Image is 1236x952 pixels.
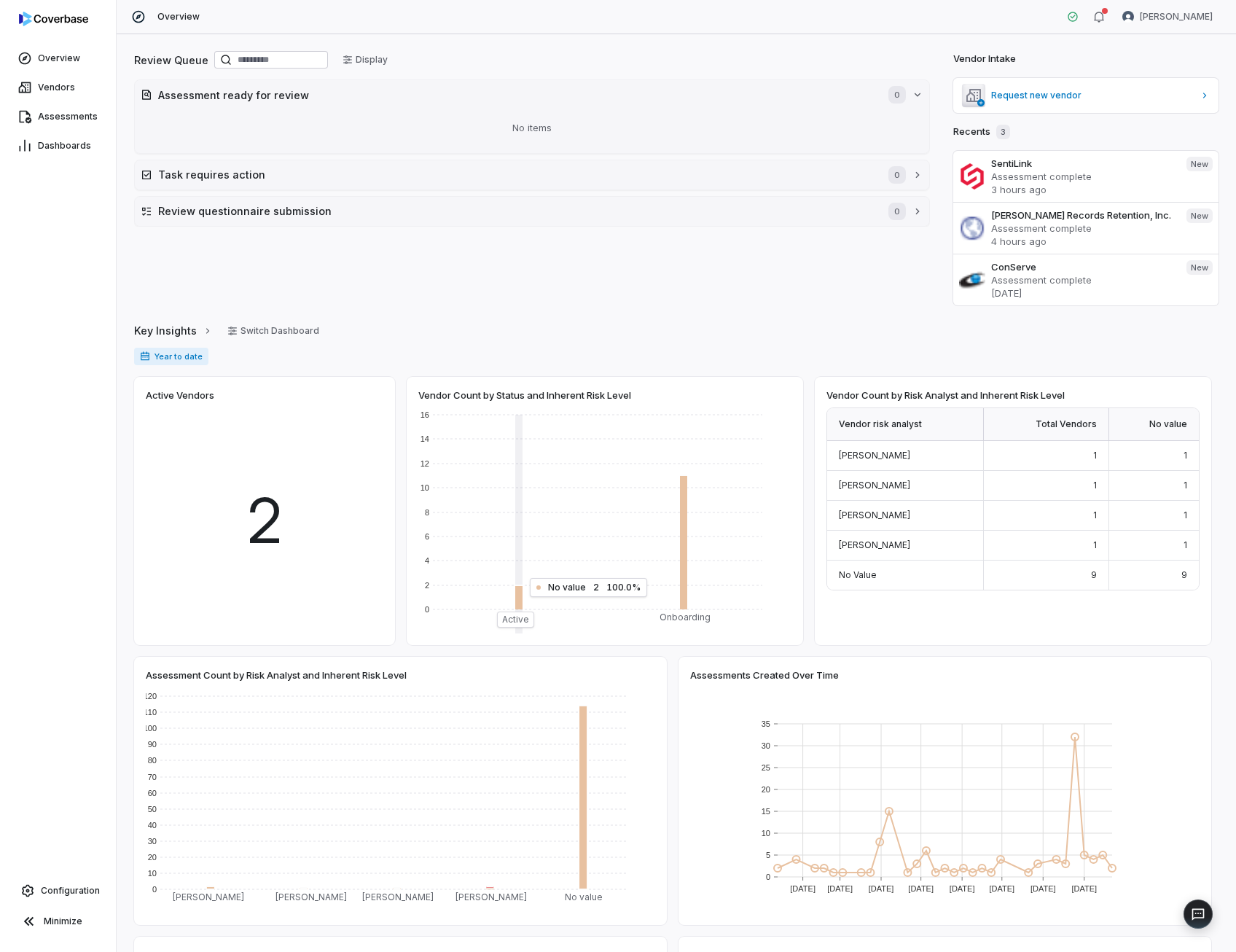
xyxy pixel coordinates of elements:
[1184,510,1187,520] span: 1
[44,916,82,927] span: Minimize
[790,884,815,893] text: [DATE]
[1093,539,1097,550] span: 1
[140,351,150,362] svg: Date range for report
[148,837,157,846] text: 30
[826,389,1065,402] span: Vendor Count by Risk Analyst and Inherent Risk Level
[827,408,984,441] div: Vendor risk analyst
[135,197,929,226] button: Review questionnaire submission0
[134,323,197,338] span: Key Insights
[766,873,770,881] text: 0
[1093,450,1097,461] span: 1
[6,878,110,904] a: Configuration
[953,78,1219,113] a: Request new vendor
[38,82,75,93] span: Vendors
[157,11,200,23] span: Overview
[762,741,770,750] text: 30
[991,208,1175,222] h3: [PERSON_NAME] Records Retention, Inc.
[38,111,98,122] span: Assessments
[148,756,157,765] text: 80
[839,510,910,520] span: [PERSON_NAME]
[152,885,157,894] text: 0
[148,853,157,862] text: 20
[996,125,1010,139] span: 3
[1030,884,1056,893] text: [DATE]
[908,884,934,893] text: [DATE]
[1186,260,1213,275] span: New
[1114,6,1221,28] button: George Munyua avatar[PERSON_NAME]
[425,581,429,590] text: 2
[690,668,839,682] span: Assessments Created Over Time
[991,90,1194,101] span: Request new vendor
[953,125,1010,139] h2: Recents
[1184,450,1187,461] span: 1
[3,104,113,130] a: Assessments
[953,254,1219,305] a: ConServeAssessment complete[DATE]New
[38,140,91,152] span: Dashboards
[991,183,1175,196] p: 3 hours ago
[418,389,631,402] span: Vendor Count by Status and Inherent Risk Level
[1091,569,1097,580] span: 9
[425,605,429,614] text: 0
[827,884,853,893] text: [DATE]
[991,170,1175,183] p: Assessment complete
[953,151,1219,202] a: SentiLinkAssessment complete3 hours agoNew
[991,235,1175,248] p: 4 hours ago
[334,49,396,71] button: Display
[1184,539,1187,550] span: 1
[148,821,157,830] text: 40
[1184,480,1187,491] span: 1
[148,805,157,814] text: 50
[3,74,113,101] a: Vendors
[839,480,910,491] span: [PERSON_NAME]
[148,773,157,781] text: 70
[148,869,157,878] text: 10
[1071,884,1097,893] text: [DATE]
[1093,510,1097,520] span: 1
[762,807,770,816] text: 15
[1186,208,1213,223] span: New
[989,884,1014,893] text: [DATE]
[1109,408,1199,441] div: No value
[141,109,923,147] div: No items
[158,87,874,103] h2: Assessment ready for review
[950,884,975,893] text: [DATE]
[1181,569,1187,580] span: 9
[1093,480,1097,491] span: 1
[134,52,208,68] h2: Review Queue
[146,389,214,402] span: Active Vendors
[41,885,100,897] span: Configuration
[869,884,894,893] text: [DATE]
[158,167,874,182] h2: Task requires action
[991,222,1175,235] p: Assessment complete
[3,45,113,71] a: Overview
[425,556,429,565] text: 4
[38,52,80,64] span: Overview
[953,202,1219,254] a: [PERSON_NAME] Records Retention, Inc.Assessment complete4 hours agoNew
[953,52,1016,66] h2: Vendor Intake
[19,12,88,26] img: logo-D7KZi-bG.svg
[421,483,429,492] text: 10
[421,434,429,443] text: 14
[991,273,1175,286] p: Assessment complete
[144,708,157,717] text: 110
[888,86,906,104] span: 0
[766,851,770,859] text: 5
[1140,11,1213,23] span: [PERSON_NAME]
[148,740,157,749] text: 90
[762,763,770,772] text: 25
[135,160,929,190] button: Task requires action0
[888,166,906,184] span: 0
[148,789,157,797] text: 60
[991,157,1175,170] h3: SentiLink
[144,692,157,701] text: 120
[135,80,929,109] button: Assessment ready for review0
[991,260,1175,273] h3: ConServe
[219,320,328,342] button: Switch Dashboard
[421,459,429,468] text: 12
[991,286,1175,300] p: [DATE]
[134,316,213,346] a: Key Insights
[245,475,284,567] span: 2
[984,408,1108,441] div: Total Vendors
[425,508,429,517] text: 8
[144,724,157,733] text: 100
